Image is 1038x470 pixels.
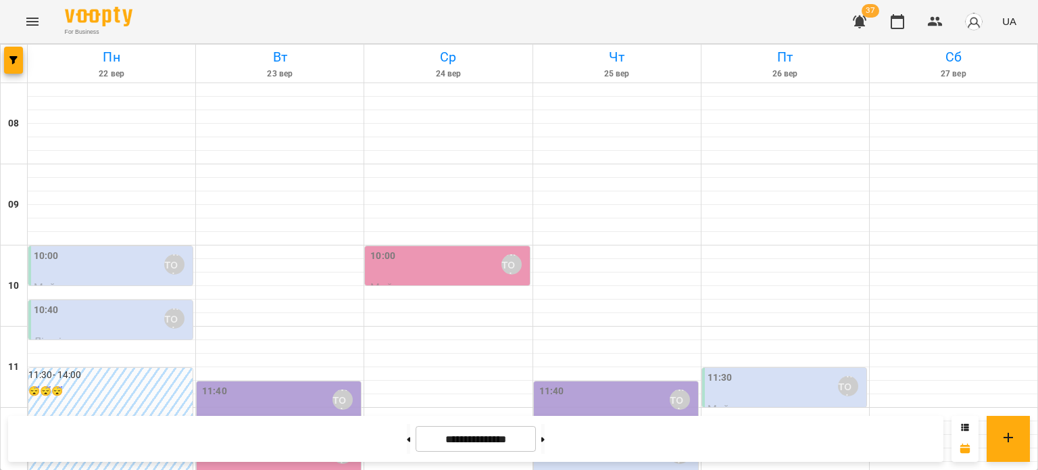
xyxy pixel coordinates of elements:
span: UA [1002,14,1016,28]
div: Вікторія [332,390,353,410]
img: avatar_s.png [964,12,983,31]
h6: 😴😴😴 [28,384,193,399]
label: 11:30 [708,371,733,385]
label: 10:00 [34,249,59,264]
button: Menu [16,5,49,38]
span: For Business [65,28,132,37]
span: 37 [862,4,879,18]
h6: Чт [535,47,699,68]
div: Вікторія [501,254,522,275]
h6: 10 [8,279,19,293]
span: Майя [34,281,62,293]
h6: Пн [30,47,193,68]
label: 10:00 [370,249,395,264]
div: Вікторія [164,254,184,275]
h6: 26 вер [703,68,867,80]
label: 11:40 [202,384,227,399]
h6: 27 вер [872,68,1035,80]
h6: Ср [366,47,530,68]
h6: Сб [872,47,1035,68]
div: Вікторія [838,376,858,396]
h6: 09 [8,197,19,212]
label: 10:40 [34,303,59,318]
div: Вікторія [164,308,184,329]
div: Вікторія [670,390,690,410]
h6: Пт [703,47,867,68]
h6: 22 вер [30,68,193,80]
h6: 25 вер [535,68,699,80]
h6: 23 вер [198,68,362,80]
h6: 11 [8,360,19,375]
label: 11:40 [539,384,564,399]
span: Ліза індив [34,335,86,348]
h6: 08 [8,116,19,131]
h6: 24 вер [366,68,530,80]
h6: 11:30 - 14:00 [28,368,193,383]
img: Voopty Logo [65,7,132,26]
h6: Вт [198,47,362,68]
span: Майя [370,281,399,293]
button: UA [997,9,1022,34]
span: Майя [708,402,736,415]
